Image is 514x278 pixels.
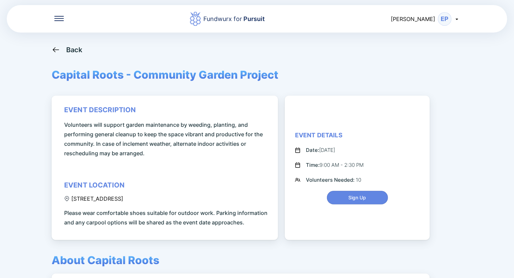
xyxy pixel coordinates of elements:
span: Volunteers will support garden maintenance by weeding, planting, and performing general cleanup t... [64,120,268,158]
div: EP [438,12,452,26]
span: Pursuit [242,15,265,22]
div: 10 [306,176,361,184]
span: Please wear comfortable shoes suitable for outdoor work. Parking information and any carpool opti... [64,208,268,227]
div: [DATE] [306,146,335,154]
span: About Capital Roots [52,254,159,267]
div: 9:00 AM - 2:30 PM [306,161,364,169]
div: Fundwurx for [204,14,265,24]
div: event description [64,106,136,114]
span: Sign Up [349,194,366,201]
span: Capital Roots - Community Garden Project [52,68,278,81]
div: event location [64,181,125,189]
span: Date: [306,147,319,153]
span: [PERSON_NAME] [391,16,435,22]
div: Event Details [295,131,343,139]
span: Volunteers Needed: [306,177,356,183]
span: Time: [306,162,319,168]
div: Back [66,46,82,54]
div: [STREET_ADDRESS] [64,195,123,202]
button: Sign Up [327,191,388,204]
